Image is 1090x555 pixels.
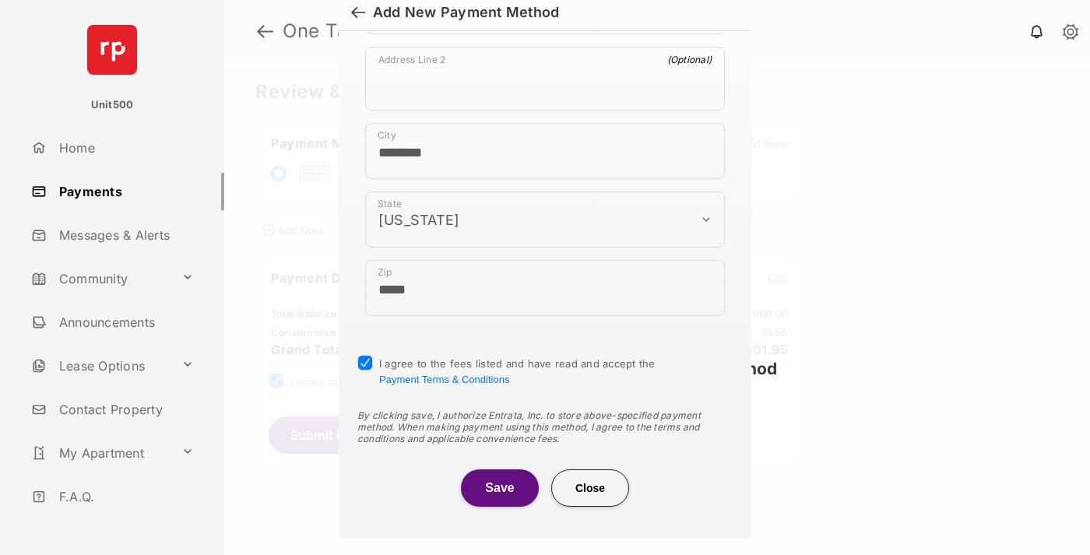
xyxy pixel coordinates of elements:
[357,409,733,444] div: By clicking save, I authorize Entrata, Inc. to store above-specified payment method. When making ...
[365,123,725,179] div: payment_method_screening[postal_addresses][locality]
[365,47,725,111] div: payment_method_screening[postal_addresses][addressLine2]
[461,469,539,507] button: Save
[379,374,509,385] button: I agree to the fees listed and have read and accept the
[373,4,559,21] div: Add New Payment Method
[365,191,725,248] div: payment_method_screening[postal_addresses][administrativeArea]
[365,260,725,316] div: payment_method_screening[postal_addresses][postalCode]
[379,357,656,385] span: I agree to the fees listed and have read and accept the
[551,469,629,507] button: Close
